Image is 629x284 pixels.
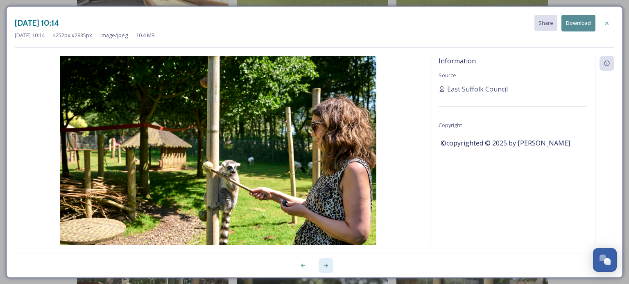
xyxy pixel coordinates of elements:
span: 10.4 MB [136,31,155,39]
button: Share [534,15,557,31]
span: Information [439,56,476,65]
span: [DATE] 10:14 [15,31,45,39]
span: Source [439,72,456,79]
img: ESC_place%20branding_0625_L1170450_high%20res.jpg [15,56,422,266]
span: ©copyrighted © 2025 by [PERSON_NAME] [441,138,570,148]
span: East Suffolk Council [447,84,508,94]
span: image/jpeg [100,31,128,39]
button: Download [561,15,595,31]
h3: [DATE] 10:14 [15,17,59,29]
span: Copyright [439,121,462,129]
span: 4252 px x 2835 px [53,31,92,39]
button: Open Chat [593,248,617,272]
